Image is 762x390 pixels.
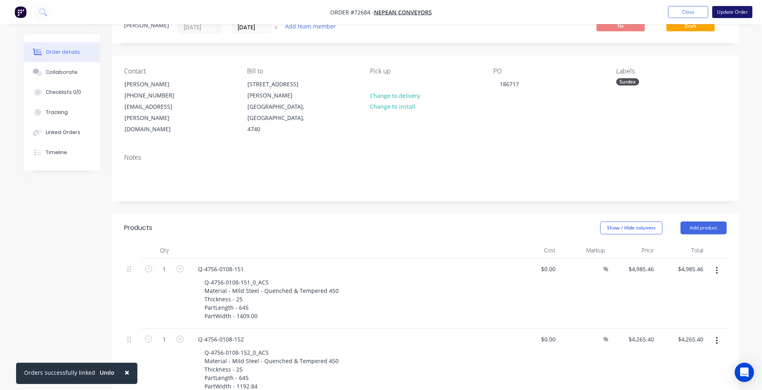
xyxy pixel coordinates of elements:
button: Tracking [24,102,100,122]
div: Total [657,242,707,258]
span: Order #72684 - [330,8,374,16]
span: × [125,367,129,378]
button: Change to install [366,101,419,112]
div: Labels [616,67,726,75]
div: Q-4756-0108-151 [192,263,250,275]
div: Markup [559,242,608,258]
span: No [597,21,645,31]
div: Open Intercom Messenger [735,363,754,382]
div: [STREET_ADDRESS][PERSON_NAME][GEOGRAPHIC_DATA], [GEOGRAPHIC_DATA], 4740 [241,78,321,135]
div: Price [608,242,658,258]
span: % [603,335,608,344]
div: Cost [510,242,559,258]
button: Undo [95,367,119,379]
div: Products [124,223,152,233]
div: Contact [124,67,234,75]
button: Order details [24,42,100,62]
div: 186717 [493,78,525,90]
div: Pick up [370,67,480,75]
div: Surdex [616,78,639,85]
div: Linked Orders [46,129,80,136]
button: Checklists 0/0 [24,82,100,102]
button: Linked Orders [24,122,100,142]
div: [GEOGRAPHIC_DATA], [GEOGRAPHIC_DATA], 4740 [247,101,314,135]
button: Collaborate [24,62,100,82]
div: [EMAIL_ADDRESS][PERSON_NAME][DOMAIN_NAME] [125,101,191,135]
button: Add team member [286,21,340,32]
button: Change to delivery [366,90,424,101]
button: Update Order [712,6,752,18]
div: Orders successfully linked [24,368,95,377]
div: Notes [124,154,727,161]
button: Show / Hide columns [600,221,662,234]
div: PO [493,67,603,75]
div: Checklists 0/0 [46,89,81,96]
button: Add product [680,221,727,234]
div: Q-4756-0108-152 [192,333,250,345]
button: Add team member [281,21,340,32]
div: Tracking [46,109,68,116]
a: Nepean Conveyors [374,8,432,16]
div: Collaborate [46,69,78,76]
div: [PHONE_NUMBER] [125,90,191,101]
div: Order details [46,49,80,56]
button: Timeline [24,142,100,162]
span: Draft [666,21,715,31]
div: [PERSON_NAME] [125,79,191,90]
div: [PERSON_NAME] [124,21,168,29]
span: % [603,264,608,274]
div: [STREET_ADDRESS][PERSON_NAME] [247,79,314,101]
button: Close [668,6,708,18]
img: Factory [14,6,27,18]
div: Bill to [247,67,357,75]
div: [PERSON_NAME][PHONE_NUMBER][EMAIL_ADDRESS][PERSON_NAME][DOMAIN_NAME] [118,78,198,135]
div: Timeline [46,149,67,156]
div: Q-4756-0108-151_0_ACS Material - Mild Steel - Quenched & Tempered 450 Thickness - 25 PartLength -... [198,276,345,322]
button: Close [116,363,137,382]
div: Qty [140,242,188,258]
